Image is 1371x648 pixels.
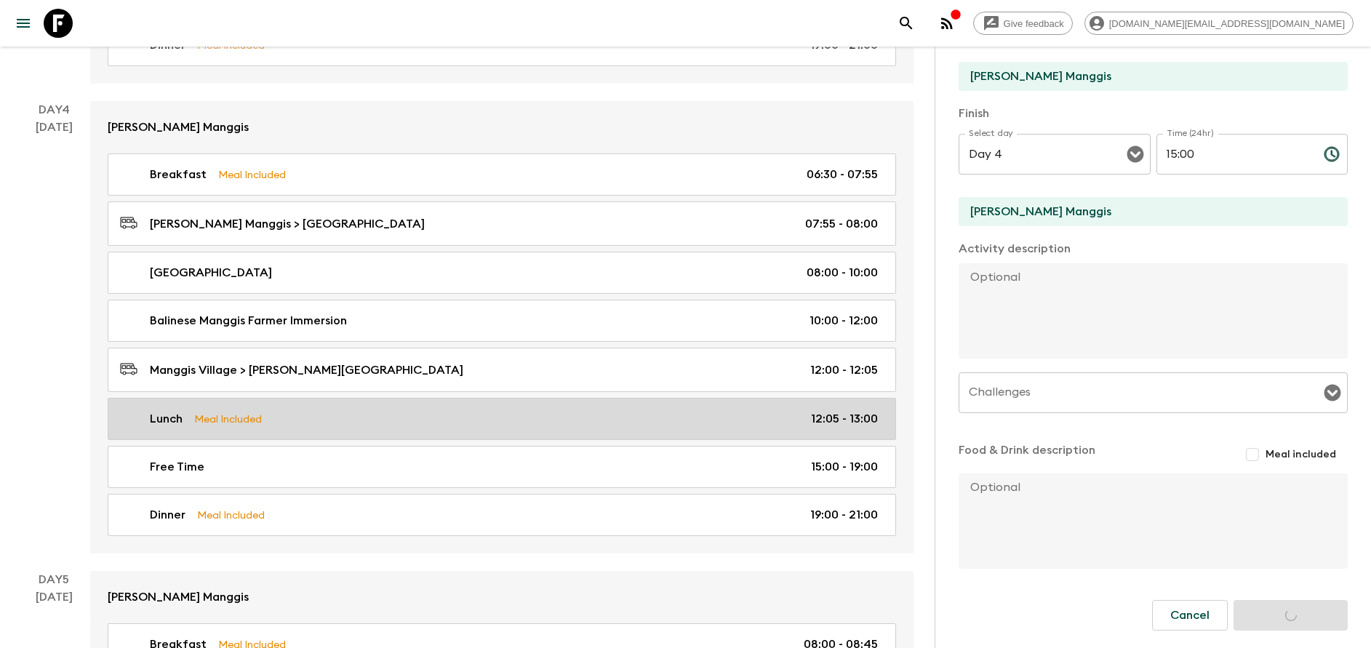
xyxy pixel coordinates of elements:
a: LunchMeal Included12:05 - 13:00 [108,398,896,440]
a: BreakfastMeal Included06:30 - 07:55 [108,153,896,196]
p: Food & Drink description [959,441,1095,468]
button: Open [1125,144,1146,164]
input: Start Location [959,62,1336,91]
a: Manggis Village > [PERSON_NAME][GEOGRAPHIC_DATA]12:00 - 12:05 [108,348,896,392]
button: Open [1322,383,1343,403]
button: Cancel [1152,600,1228,631]
input: hh:mm [1156,134,1312,175]
p: Meal Included [194,411,262,427]
p: Day 5 [17,571,90,588]
button: menu [9,9,38,38]
button: search adventures [892,9,921,38]
p: Meal Included [218,167,286,183]
a: Balinese Manggis Farmer Immersion10:00 - 12:00 [108,300,896,342]
p: 06:30 - 07:55 [807,166,878,183]
p: 15:00 - 19:00 [811,458,878,476]
p: 12:00 - 12:05 [810,361,878,379]
p: [PERSON_NAME] Manggis > [GEOGRAPHIC_DATA] [150,215,425,233]
a: DinnerMeal Included19:00 - 21:00 [108,494,896,536]
p: Lunch [150,410,183,428]
p: 12:05 - 13:00 [811,410,878,428]
span: Give feedback [996,18,1072,29]
p: Breakfast [150,166,207,183]
span: [DOMAIN_NAME][EMAIL_ADDRESS][DOMAIN_NAME] [1101,18,1353,29]
p: Finish [959,105,1348,122]
p: Day 4 [17,101,90,119]
label: Select day [969,127,1013,140]
a: [PERSON_NAME] Manggis [90,101,914,153]
p: 10:00 - 12:00 [810,312,878,329]
p: 19:00 - 21:00 [810,506,878,524]
span: Meal included [1266,447,1336,462]
div: [DOMAIN_NAME][EMAIL_ADDRESS][DOMAIN_NAME] [1084,12,1354,35]
button: Choose time, selected time is 3:00 PM [1317,140,1346,169]
input: End Location (leave blank if same as Start) [959,197,1336,226]
p: 07:55 - 08:00 [805,215,878,233]
p: [GEOGRAPHIC_DATA] [150,264,272,281]
p: Balinese Manggis Farmer Immersion [150,312,347,329]
label: Time (24hr) [1167,127,1214,140]
p: Free Time [150,458,204,476]
a: [GEOGRAPHIC_DATA]08:00 - 10:00 [108,252,896,294]
p: [PERSON_NAME] Manggis [108,588,249,606]
p: [PERSON_NAME] Manggis [108,119,249,136]
a: [PERSON_NAME] Manggis > [GEOGRAPHIC_DATA]07:55 - 08:00 [108,201,896,246]
p: Manggis Village > [PERSON_NAME][GEOGRAPHIC_DATA] [150,361,463,379]
p: 08:00 - 10:00 [807,264,878,281]
a: [PERSON_NAME] Manggis [90,571,914,623]
p: Activity description [959,240,1348,257]
p: Dinner [150,506,185,524]
div: [DATE] [36,119,73,553]
a: Give feedback [973,12,1073,35]
p: Meal Included [197,507,265,523]
a: Free Time15:00 - 19:00 [108,446,896,488]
